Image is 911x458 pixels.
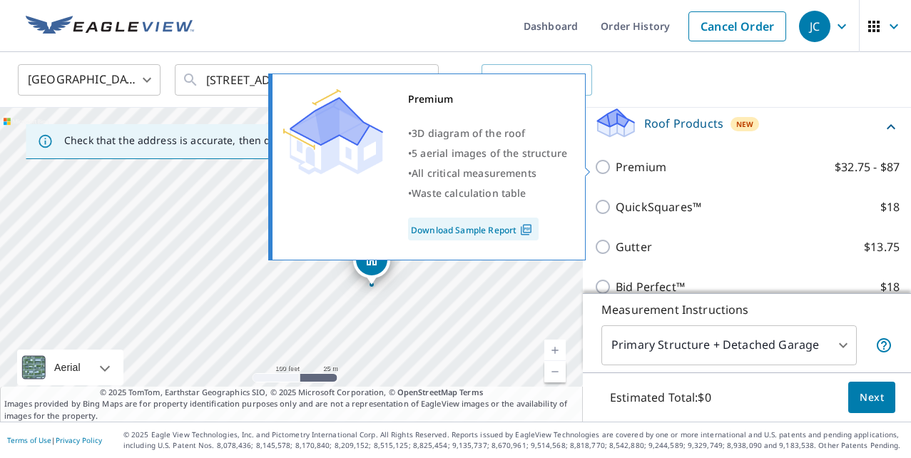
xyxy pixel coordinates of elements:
p: $18 [880,198,900,215]
a: Current Level 18, Zoom In [544,340,566,361]
p: © 2025 Eagle View Technologies, Inc. and Pictometry International Corp. All Rights Reserved. Repo... [123,429,904,451]
p: | [7,436,102,444]
a: Download Sample Report [408,218,539,240]
p: $13.75 [864,238,900,255]
div: • [408,183,567,203]
div: Roof ProductsNew [594,106,900,147]
img: Premium [283,89,383,175]
span: Waste calculation table [412,186,526,200]
div: • [408,163,567,183]
a: Cancel Order [688,11,786,41]
a: OpenStreetMap [397,387,457,397]
img: EV Logo [26,16,194,37]
div: Premium [408,89,567,109]
a: Terms of Use [7,435,51,445]
div: [GEOGRAPHIC_DATA] [18,60,161,100]
span: © 2025 TomTom, Earthstar Geographics SIO, © 2025 Microsoft Corporation, © [100,387,483,399]
p: $18 [880,278,900,295]
p: Premium [616,158,666,175]
span: 3D diagram of the roof [412,126,525,140]
p: Measurement Instructions [601,301,892,318]
a: Upload Blueprint [482,64,591,96]
a: Terms [459,387,483,397]
div: • [408,143,567,163]
p: $32.75 - $87 [835,158,900,175]
img: Pdf Icon [516,223,536,236]
span: All critical measurements [412,166,536,180]
span: New [736,118,753,130]
div: OR [453,64,592,96]
div: Aerial [17,350,123,385]
p: QuickSquares™ [616,198,701,215]
div: JC [799,11,830,42]
a: Privacy Policy [56,435,102,445]
p: Roof Products [644,115,723,132]
p: Check that the address is accurate, then drag the marker over the correct structure. [64,134,475,147]
div: • [408,123,567,143]
input: Search by address or latitude-longitude [206,60,409,100]
p: Estimated Total: $0 [599,382,723,413]
p: Gutter [616,238,652,255]
div: Primary Structure + Detached Garage [601,325,857,365]
button: Next [848,382,895,414]
span: Your report will include the primary structure and a detached garage if one exists. [875,337,892,354]
a: Current Level 18, Zoom Out [544,361,566,382]
span: 5 aerial images of the structure [412,146,567,160]
span: Next [860,389,884,407]
p: Bid Perfect™ [616,278,685,295]
div: Aerial [50,350,85,385]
